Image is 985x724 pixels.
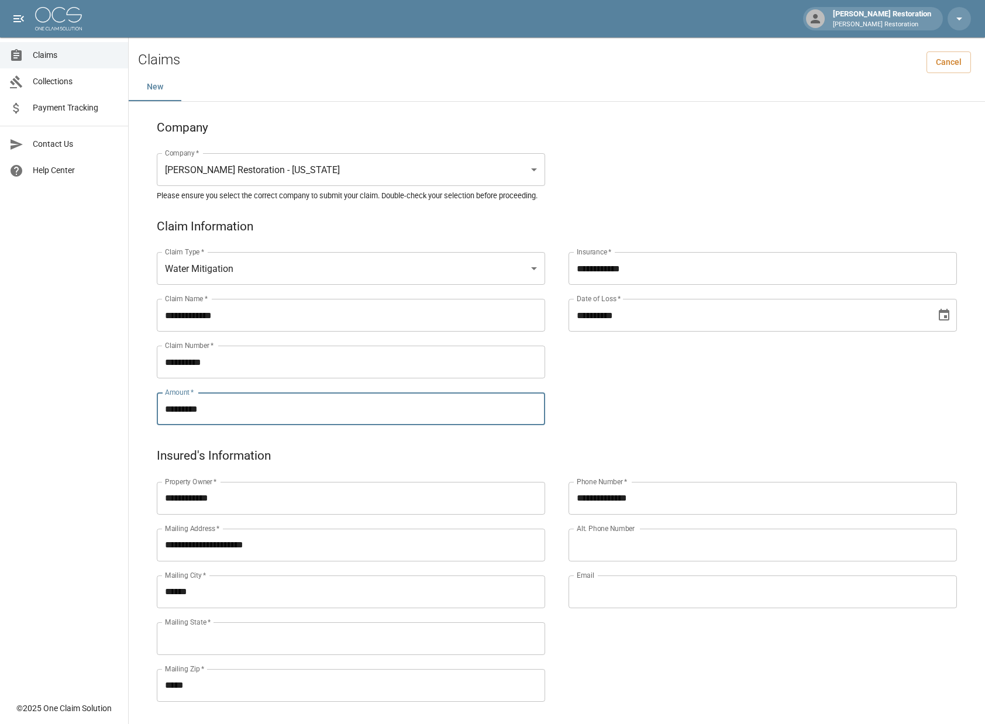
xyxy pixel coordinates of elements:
[577,570,594,580] label: Email
[165,664,205,674] label: Mailing Zip
[138,51,180,68] h2: Claims
[932,304,956,327] button: Choose date, selected date is Aug 17, 2025
[165,148,199,158] label: Company
[833,20,931,30] p: [PERSON_NAME] Restoration
[828,8,936,29] div: [PERSON_NAME] Restoration
[33,75,119,88] span: Collections
[577,294,621,304] label: Date of Loss
[165,570,206,580] label: Mailing City
[927,51,971,73] a: Cancel
[577,523,635,533] label: Alt. Phone Number
[165,387,194,397] label: Amount
[165,477,217,487] label: Property Owner
[165,340,213,350] label: Claim Number
[33,49,119,61] span: Claims
[157,191,957,201] h5: Please ensure you select the correct company to submit your claim. Double-check your selection be...
[35,7,82,30] img: ocs-logo-white-transparent.png
[165,247,204,257] label: Claim Type
[129,73,181,101] button: New
[165,294,208,304] label: Claim Name
[157,252,545,285] div: Water Mitigation
[129,73,985,101] div: dynamic tabs
[7,7,30,30] button: open drawer
[33,102,119,114] span: Payment Tracking
[165,617,211,627] label: Mailing State
[33,164,119,177] span: Help Center
[33,138,119,150] span: Contact Us
[577,247,611,257] label: Insurance
[157,153,545,186] div: [PERSON_NAME] Restoration - [US_STATE]
[165,523,219,533] label: Mailing Address
[577,477,627,487] label: Phone Number
[16,702,112,714] div: © 2025 One Claim Solution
